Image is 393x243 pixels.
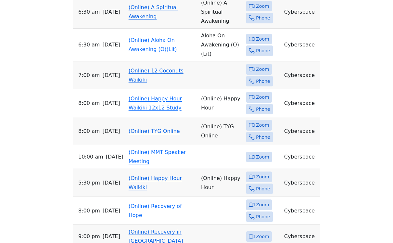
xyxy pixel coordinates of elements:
span: 6:30 AM [78,40,100,49]
span: Phone [256,185,270,193]
span: [DATE] [102,99,120,108]
a: (Online) Aloha On Awakening (O)(Lit) [129,37,177,52]
span: Phone [256,47,270,55]
span: 8:00 AM [78,127,100,136]
span: [DATE] [106,152,123,161]
span: Zoom [256,65,269,73]
span: [DATE] [102,127,120,136]
td: Aloha On Awakening (O) (Lit) [198,29,244,61]
td: (Online) Happy Hour [198,169,244,197]
a: (Online) TYG Online [129,128,180,134]
span: Zoom [256,2,269,10]
td: Cyberspace [282,61,320,89]
span: Zoom [256,121,269,129]
span: 8:00 AM [78,99,100,108]
td: Cyberspace [282,117,320,145]
span: [DATE] [102,40,120,49]
td: (Online) Happy Hour [198,89,244,117]
span: Phone [256,133,270,141]
span: 8:00 PM [78,206,100,215]
td: Cyberspace [282,89,320,117]
span: Zoom [256,93,269,101]
td: Cyberspace [282,29,320,61]
a: (Online) Happy Hour Waikiki [129,175,182,190]
span: Phone [256,213,270,221]
td: Cyberspace [282,169,320,197]
span: [DATE] [103,206,120,215]
span: Phone [256,14,270,22]
span: 9:00 PM [78,232,100,241]
a: (Online) MMT Speaker Meeting [129,149,186,164]
a: (Online) 12 Coconuts Waikiki [129,68,184,83]
span: Zoom [256,173,269,181]
span: [DATE] [103,178,120,187]
span: 7:00 AM [78,71,100,80]
a: (Online) Happy Hour Waikiki 12x12 Study [129,96,182,111]
span: [DATE] [102,71,120,80]
span: Zoom [256,153,269,161]
span: 10:00 AM [78,152,103,161]
span: Zoom [256,201,269,209]
span: Zoom [256,35,269,43]
span: Phone [256,105,270,113]
span: 6:30 AM [78,7,100,17]
td: Cyberspace [282,145,320,169]
td: Cyberspace [282,197,320,225]
span: Phone [256,77,270,85]
span: [DATE] [103,232,120,241]
span: Zoom [256,233,269,241]
a: (Online) A Spiritual Awakening [129,4,178,19]
td: (Online) TYG Online [198,117,244,145]
a: (Online) Recovery of Hope [129,203,182,218]
span: [DATE] [102,7,120,17]
span: 5:30 PM [78,178,100,187]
